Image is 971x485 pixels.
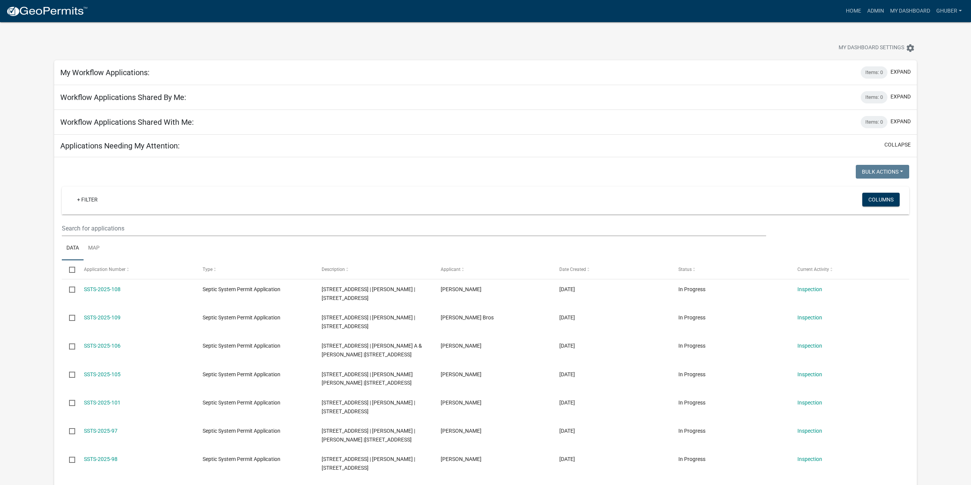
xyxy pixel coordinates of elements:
[797,314,822,321] a: Inspection
[62,236,84,261] a: Data
[678,286,705,292] span: In Progress
[864,4,887,18] a: Admin
[678,371,705,377] span: In Progress
[441,371,481,377] span: Kyle Jamison Ladlie
[797,371,822,377] a: Inspection
[314,260,433,279] datatable-header-cell: Description
[890,118,911,126] button: expand
[441,456,481,462] span: Ken Bentson
[559,428,575,434] span: 08/01/2025
[559,314,575,321] span: 09/10/2025
[906,44,915,53] i: settings
[84,343,121,349] a: SSTS-2025-106
[678,456,705,462] span: In Progress
[60,93,186,102] h5: Workflow Applications Shared By Me:
[84,400,121,406] a: SSTS-2025-101
[861,91,887,103] div: Items: 0
[322,456,415,471] span: 6775 OLD HWY 14 | KENNETH BENTSON |6775 OLD HWY 14
[861,66,887,79] div: Items: 0
[559,267,586,272] span: Date Created
[62,260,76,279] datatable-header-cell: Select
[322,343,422,358] span: 30305 128TH ST | DONALD A & BONITA J WOITAS |30305 128TH ST
[441,286,481,292] span: Diane Miller
[71,193,104,206] a: + Filter
[862,193,900,206] button: Columns
[84,236,104,261] a: Map
[203,343,280,349] span: Septic System Permit Application
[678,314,705,321] span: In Progress
[60,141,180,150] h5: Applications Needing My Attention:
[84,371,121,377] a: SSTS-2025-105
[203,456,280,462] span: Septic System Permit Application
[60,118,194,127] h5: Workflow Applications Shared With Me:
[433,260,552,279] datatable-header-cell: Applicant
[884,141,911,149] button: collapse
[203,428,280,434] span: Septic System Permit Application
[559,286,575,292] span: 09/10/2025
[843,4,864,18] a: Home
[797,286,822,292] a: Inspection
[861,116,887,128] div: Items: 0
[559,343,575,349] span: 09/05/2025
[441,343,481,349] span: Bonita Woitas
[322,400,415,414] span: 11427 WILTON BRIDGE RD | JILLAYNE RAETZ |11427 WILTON BRIDGE RD
[797,456,822,462] a: Inspection
[62,221,766,236] input: Search for applications
[84,456,118,462] a: SSTS-2025-98
[203,400,280,406] span: Septic System Permit Application
[678,428,705,434] span: In Progress
[678,343,705,349] span: In Progress
[203,314,280,321] span: Septic System Permit Application
[203,371,280,377] span: Septic System Permit Application
[203,286,280,292] span: Septic System Permit Application
[559,456,575,462] span: 07/25/2025
[84,428,118,434] a: SSTS-2025-97
[441,428,481,434] span: Lori Anderson
[322,428,415,443] span: 17236 237TH AVE | RANDY E ANDERSON | LORI K ANDERSON |17236 237TH AVE
[441,314,494,321] span: James Bros
[322,371,413,386] span: 21720 STATE HWY 13 | MCKENZIE LEE GILBY |21720 STATE HWY 13
[890,68,911,76] button: expand
[84,314,121,321] a: SSTS-2025-109
[790,260,909,279] datatable-header-cell: Current Activity
[678,267,692,272] span: Status
[887,4,933,18] a: My Dashboard
[322,286,415,301] span: 12828 210TH AVE | DIANE J MILLER |12828 210TH AVE
[678,400,705,406] span: In Progress
[933,4,965,18] a: GHuber
[559,371,575,377] span: 08/20/2025
[322,267,345,272] span: Description
[203,267,213,272] span: Type
[797,400,822,406] a: Inspection
[671,260,790,279] datatable-header-cell: Status
[797,343,822,349] a: Inspection
[322,314,415,329] span: 14430 RICE LAKE DR | Steven Nusbaum |14430 RICE LAKE DR
[441,267,461,272] span: Applicant
[833,40,921,55] button: My Dashboard Settingssettings
[77,260,196,279] datatable-header-cell: Application Number
[797,428,822,434] a: Inspection
[195,260,314,279] datatable-header-cell: Type
[441,400,481,406] span: Phillip Schleicher
[559,400,575,406] span: 08/10/2025
[839,44,904,53] span: My Dashboard Settings
[797,267,829,272] span: Current Activity
[84,286,121,292] a: SSTS-2025-108
[84,267,126,272] span: Application Number
[856,165,909,179] button: Bulk Actions
[552,260,671,279] datatable-header-cell: Date Created
[890,93,911,101] button: expand
[60,68,150,77] h5: My Workflow Applications:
